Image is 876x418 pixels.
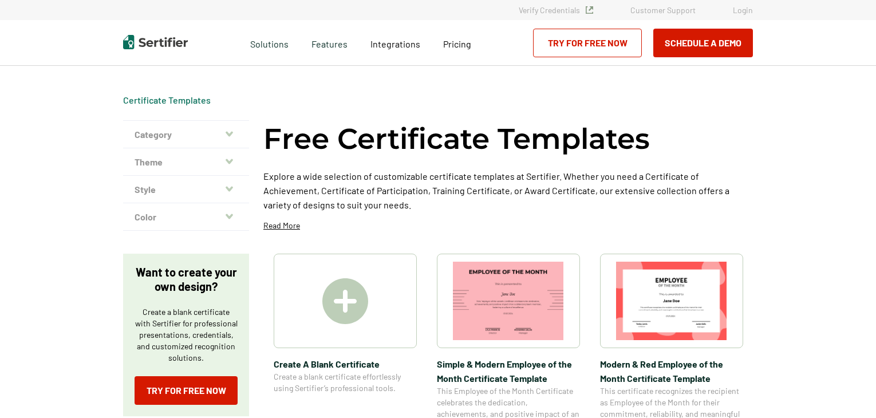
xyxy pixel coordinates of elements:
span: Create a blank certificate effortlessly using Sertifier’s professional tools. [274,371,417,394]
a: Login [733,5,753,15]
span: Modern & Red Employee of the Month Certificate Template [600,357,743,385]
p: Create a blank certificate with Sertifier for professional presentations, credentials, and custom... [135,306,238,364]
span: Create A Blank Certificate [274,357,417,371]
p: Explore a wide selection of customizable certificate templates at Sertifier. Whether you need a C... [263,169,753,212]
span: Solutions [250,36,289,50]
span: Certificate Templates [123,94,211,106]
span: Simple & Modern Employee of the Month Certificate Template [437,357,580,385]
a: Certificate Templates [123,94,211,105]
a: Try for Free Now [533,29,642,57]
a: Verify Credentials [519,5,593,15]
a: Try for Free Now [135,376,238,405]
h1: Free Certificate Templates [263,120,650,157]
img: Modern & Red Employee of the Month Certificate Template [616,262,727,340]
span: Integrations [370,38,420,49]
button: Theme [123,148,249,176]
button: Category [123,121,249,148]
img: Create A Blank Certificate [322,278,368,324]
button: Style [123,176,249,203]
p: Want to create your own design? [135,265,238,294]
a: Customer Support [630,5,696,15]
img: Verified [586,6,593,14]
p: Read More [263,220,300,231]
span: Features [311,36,348,50]
img: Sertifier | Digital Credentialing Platform [123,35,188,49]
button: Color [123,203,249,231]
span: Pricing [443,38,471,49]
div: Breadcrumb [123,94,211,106]
img: Simple & Modern Employee of the Month Certificate Template [453,262,564,340]
a: Pricing [443,36,471,50]
a: Integrations [370,36,420,50]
